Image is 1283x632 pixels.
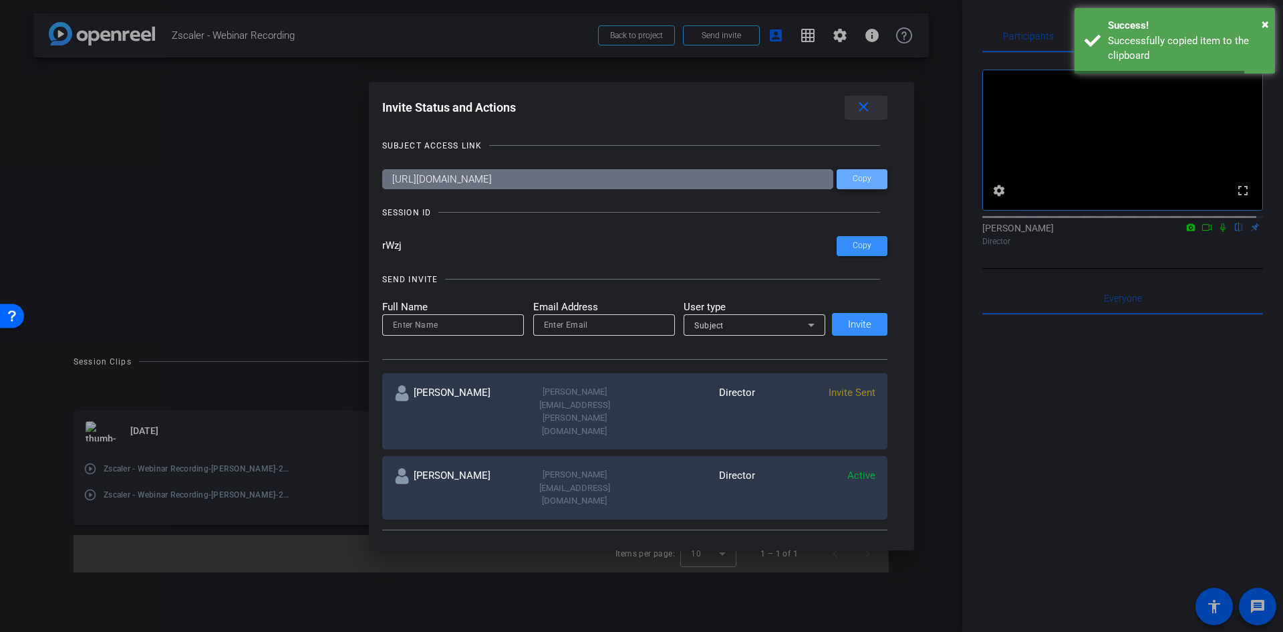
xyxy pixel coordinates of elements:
button: Copy [837,236,887,256]
div: Success! [1108,18,1265,33]
button: Copy [837,169,887,189]
span: Copy [853,241,871,251]
div: SUBJECT ACCESS LINK [382,139,482,152]
div: [PERSON_NAME] [394,468,515,508]
openreel-title-line: SEND INVITE [382,273,888,286]
span: Invite Sent [829,387,875,399]
div: Director [635,468,755,508]
span: × [1262,16,1269,32]
div: [PERSON_NAME][EMAIL_ADDRESS][PERSON_NAME][DOMAIN_NAME] [515,385,635,437]
span: Subject [694,321,724,330]
div: [PERSON_NAME] [394,385,515,437]
mat-label: Full Name [382,300,524,315]
div: SEND INVITE [382,273,438,286]
div: SESSION ID [382,206,431,219]
openreel-title-line: SUBJECT ACCESS LINK [382,139,888,152]
div: Director [635,385,755,437]
span: Copy [853,174,871,184]
div: Successfully copied item to the clipboard [1108,33,1265,64]
mat-icon: close [855,99,872,116]
span: Active [847,469,875,482]
input: Enter Email [544,317,664,333]
button: Close [1262,14,1269,34]
input: Enter Name [393,317,513,333]
openreel-title-line: SESSION ID [382,206,888,219]
mat-label: Email Address [533,300,675,315]
div: Invite Status and Actions [382,96,888,120]
mat-label: User type [684,300,825,315]
div: [PERSON_NAME][EMAIL_ADDRESS][DOMAIN_NAME] [515,468,635,508]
